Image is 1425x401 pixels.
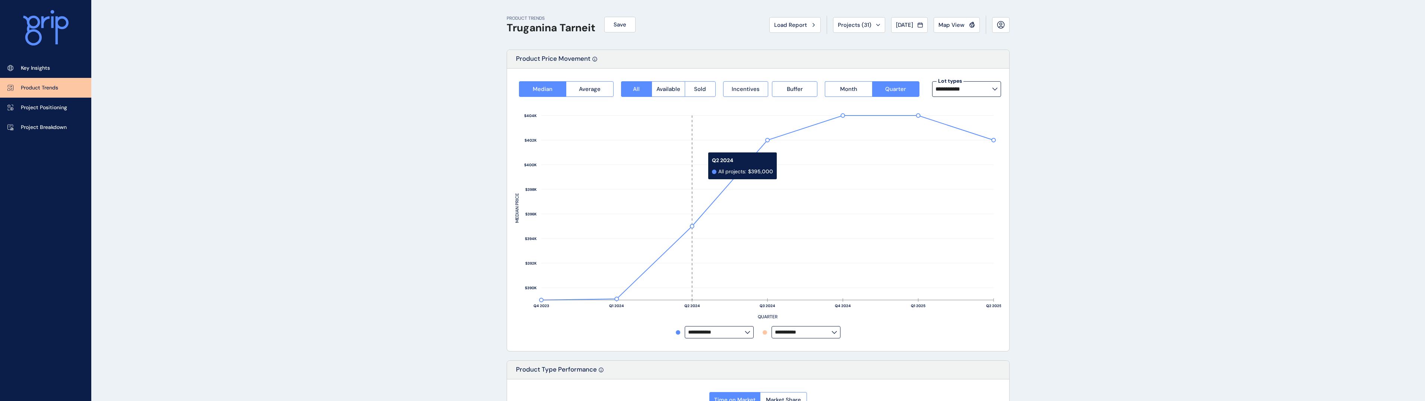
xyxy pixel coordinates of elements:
text: $394K [525,236,537,241]
text: Q4 2024 [835,303,851,308]
button: Map View [934,17,980,33]
button: Quarter [872,81,919,97]
button: Projects (31) [833,17,885,33]
span: Load Report [774,21,807,29]
button: Load Report [769,17,821,33]
span: Buffer [787,85,803,93]
span: Available [656,85,680,93]
text: $402K [525,138,537,143]
span: All [633,85,640,93]
button: Available [652,81,685,97]
text: Q1 2025 [911,303,925,308]
label: Lot types [937,78,963,85]
text: $404K [524,113,537,118]
button: Sold [685,81,716,97]
span: Map View [938,21,965,29]
button: Median [519,81,566,97]
button: Buffer [772,81,817,97]
text: MEDIAN PRICE [514,193,520,223]
span: Median [533,85,552,93]
p: Project Breakdown [21,124,67,131]
text: QUARTER [758,314,778,320]
p: PRODUCT TRENDS [507,15,595,22]
text: $390K [525,285,537,290]
button: Incentives [723,81,769,97]
span: Projects ( 31 ) [838,21,871,29]
span: Incentives [732,85,760,93]
span: [DATE] [896,21,913,29]
text: $400K [524,162,537,167]
text: Q2 2024 [684,303,700,308]
span: Sold [694,85,706,93]
button: Save [604,17,636,32]
span: Average [579,85,601,93]
p: Project Positioning [21,104,67,111]
p: Product Trends [21,84,58,92]
p: Product Price Movement [516,54,590,68]
span: Month [840,85,857,93]
p: Key Insights [21,64,50,72]
button: Average [566,81,613,97]
text: $398K [525,187,537,192]
text: Q3 2024 [760,303,775,308]
span: Quarter [885,85,906,93]
text: Q2 2025 [986,303,1001,308]
span: Save [614,21,626,28]
button: All [621,81,652,97]
button: Month [825,81,872,97]
p: Product Type Performance [516,365,597,379]
text: Q1 2024 [609,303,624,308]
button: [DATE] [891,17,928,33]
text: $392K [525,261,537,266]
text: $396K [525,212,537,217]
text: Q4 2023 [533,303,549,308]
h1: Truganina Tarneit [507,22,595,34]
